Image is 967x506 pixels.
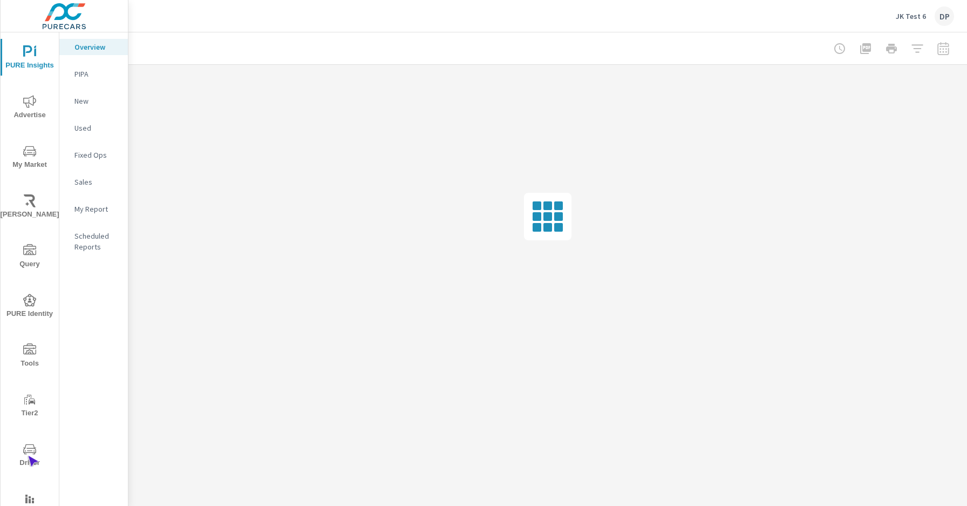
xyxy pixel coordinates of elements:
[4,294,56,320] span: PURE Identity
[74,123,119,133] p: Used
[896,11,926,21] p: JK Test 6
[4,95,56,122] span: Advertise
[59,201,128,217] div: My Report
[74,69,119,79] p: PIPA
[4,343,56,370] span: Tools
[4,393,56,420] span: Tier2
[74,150,119,160] p: Fixed Ops
[74,231,119,252] p: Scheduled Reports
[59,147,128,163] div: Fixed Ops
[4,194,56,221] span: [PERSON_NAME]
[74,204,119,214] p: My Report
[74,177,119,187] p: Sales
[59,66,128,82] div: PIPA
[4,45,56,72] span: PURE Insights
[59,120,128,136] div: Used
[59,39,128,55] div: Overview
[4,145,56,171] span: My Market
[4,244,56,271] span: Query
[74,96,119,106] p: New
[59,228,128,255] div: Scheduled Reports
[59,93,128,109] div: New
[59,174,128,190] div: Sales
[74,42,119,52] p: Overview
[4,443,56,469] span: Driver
[935,6,954,26] div: DP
